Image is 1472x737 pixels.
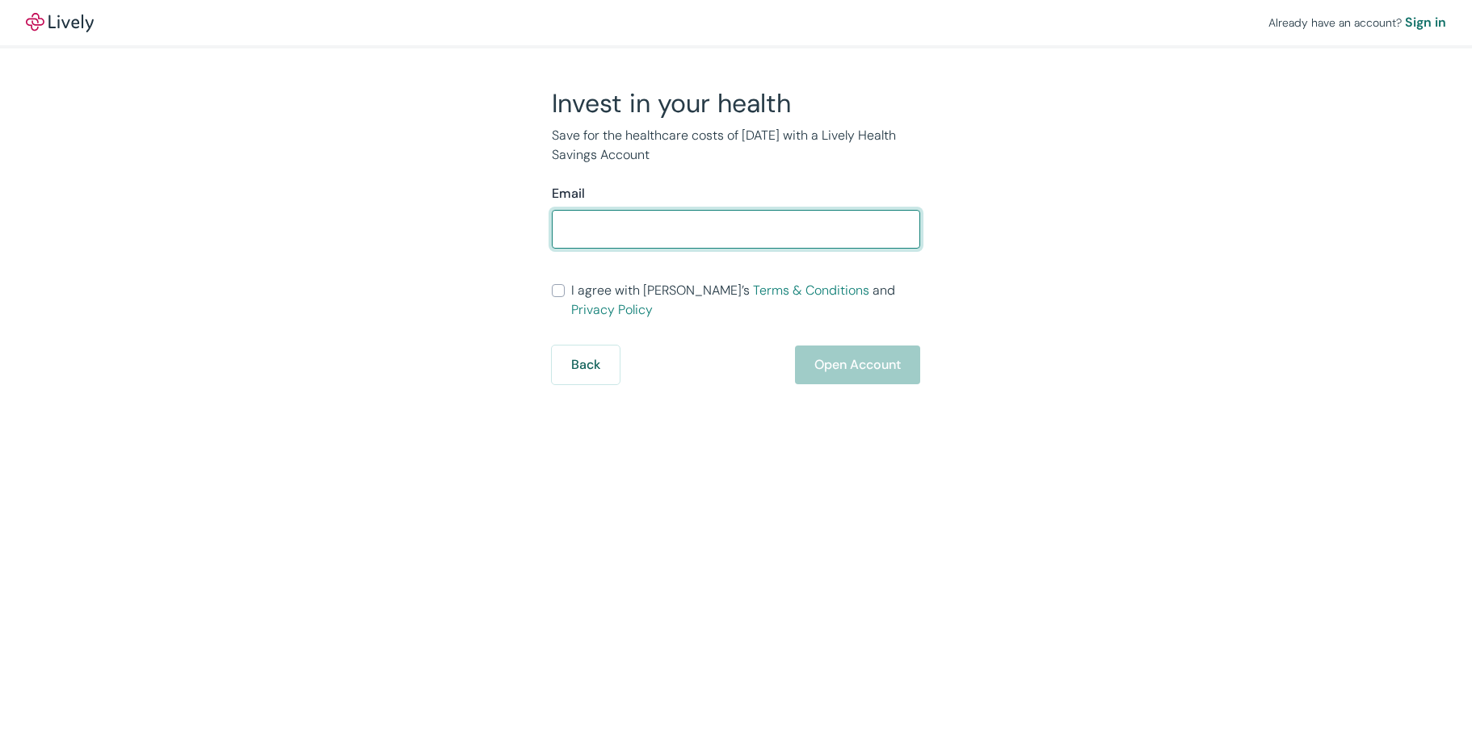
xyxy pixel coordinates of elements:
[552,345,620,384] button: Back
[552,126,920,165] p: Save for the healthcare costs of [DATE] with a Lively Health Savings Account
[1405,13,1446,32] a: Sign in
[552,184,585,203] label: Email
[753,282,869,299] a: Terms & Conditions
[571,301,653,318] a: Privacy Policy
[552,87,920,119] h2: Invest in your health
[1268,13,1446,32] div: Already have an account?
[571,281,920,320] span: I agree with [PERSON_NAME]’s and
[26,13,94,32] img: Lively
[26,13,94,32] a: LivelyLively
